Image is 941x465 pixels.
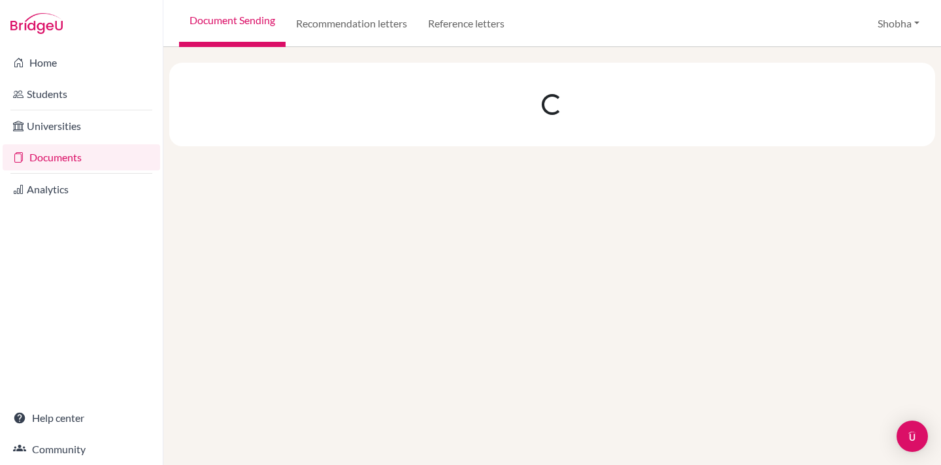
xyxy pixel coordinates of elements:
[897,421,928,452] div: Open Intercom Messenger
[3,176,160,202] a: Analytics
[872,11,925,36] button: Shobha
[3,113,160,139] a: Universities
[3,50,160,76] a: Home
[3,144,160,170] a: Documents
[3,436,160,462] a: Community
[3,81,160,107] a: Students
[10,13,63,34] img: Bridge-U
[3,405,160,431] a: Help center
